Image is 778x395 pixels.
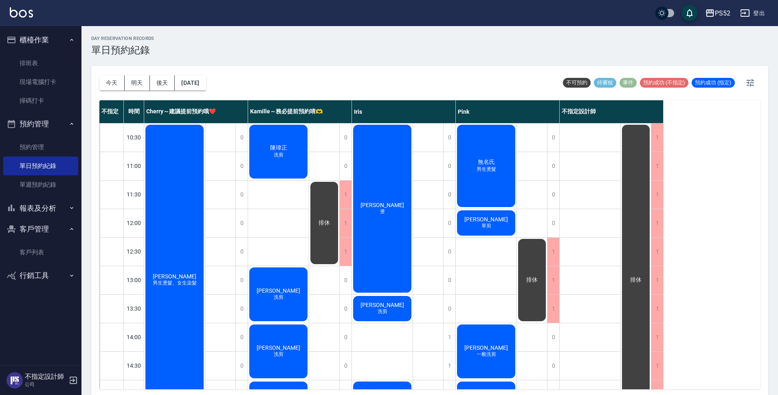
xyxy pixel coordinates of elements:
div: 14:30 [124,351,144,380]
button: save [681,5,698,21]
a: 客戶列表 [3,243,78,262]
div: 1 [651,152,663,180]
div: 0 [339,295,352,323]
button: 行銷工具 [3,265,78,286]
span: [PERSON_NAME] [255,287,302,294]
p: 公司 [25,381,66,388]
div: 不指定設計師 [560,100,664,123]
button: 櫃檯作業 [3,29,78,51]
div: 1 [651,209,663,237]
div: 0 [235,124,248,152]
button: 報表及分析 [3,198,78,219]
span: 排休 [317,219,332,227]
div: 1 [651,352,663,380]
div: Pink [456,100,560,123]
div: 1 [339,181,352,209]
div: 1 [651,124,663,152]
span: [PERSON_NAME] [463,216,510,223]
span: [PERSON_NAME] [151,273,198,280]
div: 1 [443,323,455,351]
h3: 單日預約紀錄 [91,44,154,56]
div: 14:00 [124,323,144,351]
button: 登出 [737,6,768,21]
a: 排班表 [3,54,78,73]
div: 1 [651,295,663,323]
span: [PERSON_NAME] [359,202,406,208]
span: 預約成功 (指定) [692,79,735,86]
button: 預約管理 [3,113,78,135]
span: 男生燙髮、女生染髮 [151,280,198,287]
div: 0 [547,181,559,209]
div: 0 [235,152,248,180]
div: 0 [339,323,352,351]
button: 後天 [150,75,175,90]
div: PS52 [715,8,730,18]
div: 1 [651,266,663,294]
span: 陳瑋正 [268,144,289,152]
span: 事件 [620,79,637,86]
div: 1 [443,352,455,380]
div: 0 [235,266,248,294]
div: 0 [235,323,248,351]
div: 13:00 [124,266,144,294]
span: 燙 [378,208,387,215]
div: 0 [443,295,455,323]
div: Cherry～建議提前預約哦❤️ [144,100,248,123]
span: 排休 [629,276,643,284]
h2: day Reservation records [91,36,154,41]
a: 單日預約紀錄 [3,157,78,175]
span: 洗剪 [272,152,285,159]
div: 0 [339,124,352,152]
div: 1 [651,323,663,351]
div: 0 [443,238,455,266]
div: 10:30 [124,123,144,152]
div: 0 [235,209,248,237]
div: 不指定 [99,100,124,123]
span: 預約成功 (不指定) [640,79,688,86]
button: 明天 [125,75,150,90]
span: 一般洗剪 [475,351,498,358]
div: 0 [547,209,559,237]
div: 1 [339,238,352,266]
div: 1 [651,238,663,266]
div: 0 [443,124,455,152]
span: 洗剪 [272,294,285,301]
div: 0 [443,181,455,209]
div: 0 [235,181,248,209]
div: 12:00 [124,209,144,237]
div: 0 [443,152,455,180]
span: [PERSON_NAME] [255,344,302,351]
a: 現場電腦打卡 [3,73,78,91]
button: 今天 [99,75,125,90]
span: 單剪 [480,223,493,229]
div: 11:00 [124,152,144,180]
span: 待審核 [594,79,616,86]
span: 不可預約 [563,79,591,86]
a: 預約管理 [3,138,78,157]
div: 0 [547,124,559,152]
span: [PERSON_NAME] [463,344,510,351]
img: Logo [10,7,33,18]
span: 無名氏 [476,159,497,166]
button: 客戶管理 [3,218,78,240]
div: 0 [235,295,248,323]
span: 洗剪 [376,308,389,315]
div: 1 [547,295,559,323]
div: 12:30 [124,237,144,266]
div: 1 [651,181,663,209]
div: 0 [339,352,352,380]
div: 0 [443,266,455,294]
button: [DATE] [175,75,206,90]
div: 0 [443,209,455,237]
div: 0 [547,323,559,351]
span: 洗剪 [272,351,285,358]
div: 時間 [124,100,144,123]
div: 0 [547,352,559,380]
a: 單週預約紀錄 [3,175,78,194]
img: Person [7,372,23,388]
div: 0 [339,152,352,180]
div: 1 [547,266,559,294]
div: 0 [547,152,559,180]
div: 0 [235,352,248,380]
a: 掃碼打卡 [3,91,78,110]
